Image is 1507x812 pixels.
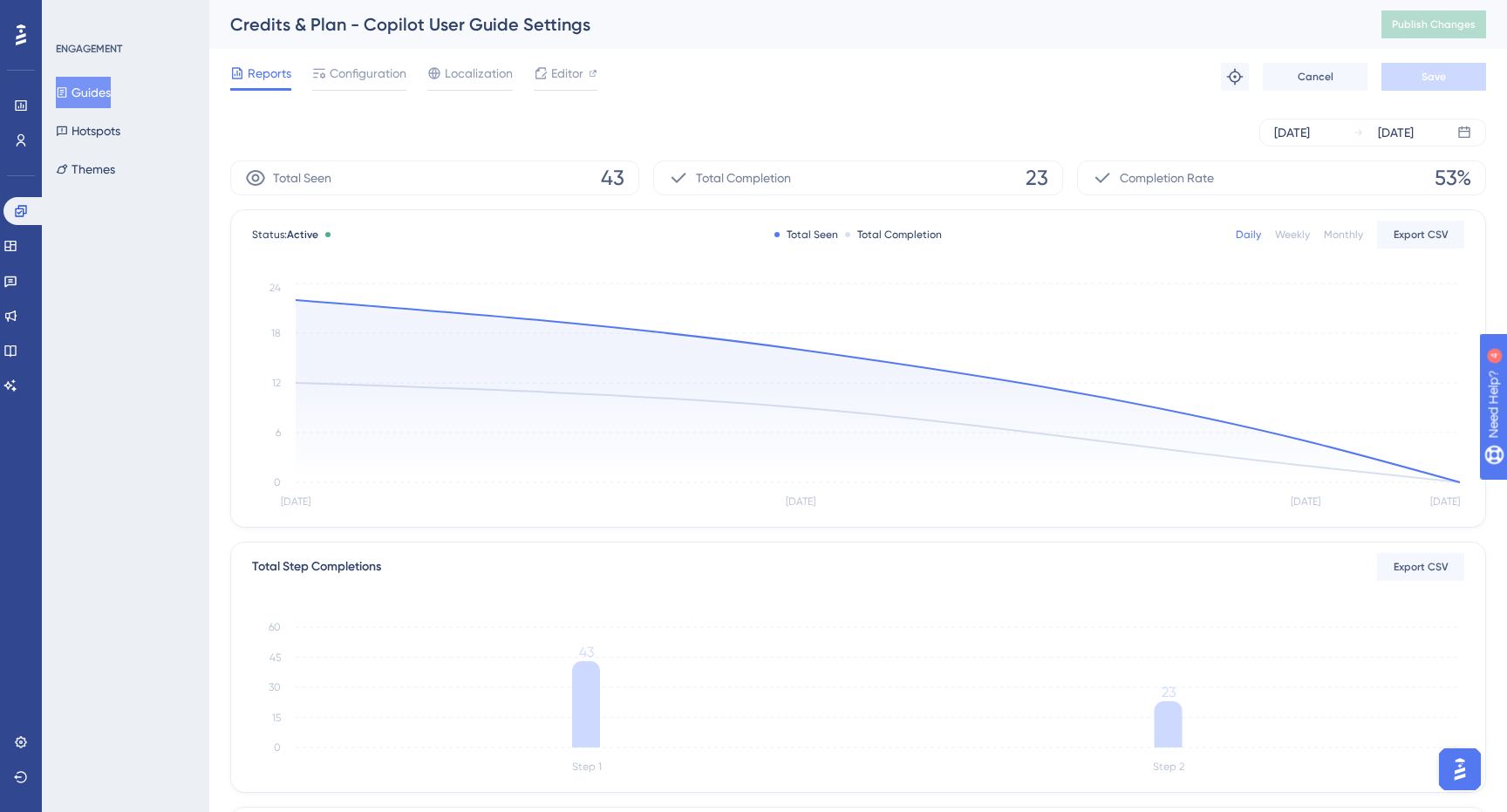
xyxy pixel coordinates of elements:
[1381,10,1486,38] button: Publish Changes
[1026,164,1048,192] span: 23
[1162,684,1176,700] tspan: 23
[445,63,513,84] span: Localization
[271,327,281,339] tspan: 18
[252,556,381,577] div: Total Step Completions
[121,9,126,23] div: 4
[1434,743,1486,795] iframe: UserGuiding AI Assistant Launcher
[1274,122,1310,143] div: [DATE]
[786,495,815,508] tspan: [DATE]
[1263,63,1367,91] button: Cancel
[572,761,602,773] tspan: Step 1
[56,42,122,56] div: ENGAGEMENT
[274,476,281,488] tspan: 0
[330,63,406,84] span: Configuration
[845,228,942,242] div: Total Completion
[274,741,281,754] tspan: 0
[272,377,281,389] tspan: 12
[696,167,791,188] span: Total Completion
[1430,495,1460,508] tspan: [DATE]
[1422,70,1446,84] span: Save
[1153,761,1184,773] tspan: Step 2
[269,652,281,664] tspan: 45
[276,426,281,439] tspan: 6
[1291,495,1320,508] tspan: [DATE]
[1394,560,1449,574] span: Export CSV
[269,681,281,693] tspan: 30
[1381,63,1486,91] button: Save
[273,167,331,188] span: Total Seen
[1378,122,1414,143] div: [DATE]
[41,4,109,25] span: Need Help?
[252,228,318,242] span: Status:
[1435,164,1471,192] span: 53%
[56,115,120,147] button: Hotspots
[1120,167,1214,188] span: Completion Rate
[272,712,281,724] tspan: 15
[56,154,115,185] button: Themes
[579,644,594,660] tspan: 43
[601,164,624,192] span: 43
[1377,553,1464,581] button: Export CSV
[287,229,318,241] span: Active
[1236,228,1261,242] div: Daily
[56,77,111,108] button: Guides
[774,228,838,242] div: Total Seen
[1275,228,1310,242] div: Weekly
[269,282,281,294] tspan: 24
[1324,228,1363,242] div: Monthly
[248,63,291,84] span: Reports
[1298,70,1333,84] span: Cancel
[1377,221,1464,249] button: Export CSV
[551,63,583,84] span: Editor
[230,12,1338,37] div: Credits & Plan - Copilot User Guide Settings
[1394,228,1449,242] span: Export CSV
[269,621,281,633] tspan: 60
[281,495,310,508] tspan: [DATE]
[1392,17,1476,31] span: Publish Changes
